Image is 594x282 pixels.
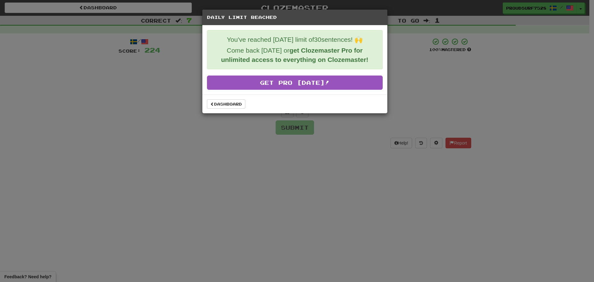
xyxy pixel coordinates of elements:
strong: get Clozemaster Pro for unlimited access to everything on Clozemaster! [221,47,368,63]
p: You've reached [DATE] limit of 30 sentences! 🙌 [212,35,378,44]
a: Dashboard [207,99,245,109]
a: Get Pro [DATE]! [207,76,383,90]
h5: Daily Limit Reached [207,14,383,20]
p: Come back [DATE] or [212,46,378,64]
